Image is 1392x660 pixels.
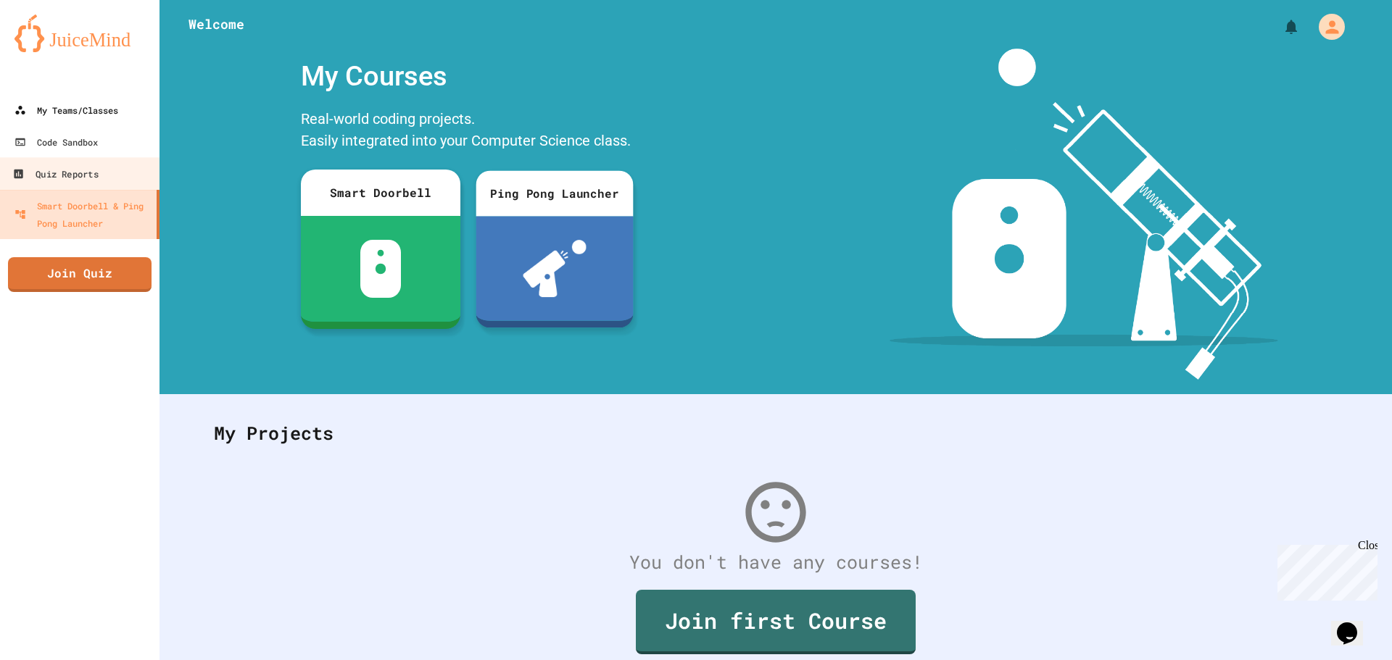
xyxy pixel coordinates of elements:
[1256,14,1304,39] div: My Notifications
[14,133,98,151] div: Code Sandbox
[199,405,1352,461] div: My Projects
[199,548,1352,576] div: You don't have any courses!
[1272,539,1377,601] iframe: chat widget
[523,240,587,297] img: ppl-with-ball.png
[294,104,642,159] div: Real-world coding projects. Easily integrated into your Computer Science class.
[360,240,402,298] img: sdb-white.svg
[6,6,100,92] div: Chat with us now!Close
[476,170,633,216] div: Ping Pong Launcher
[301,170,460,216] div: Smart Doorbell
[1304,10,1348,43] div: My Account
[14,14,145,52] img: logo-orange.svg
[8,257,152,292] a: Join Quiz
[1331,602,1377,646] iframe: chat widget
[636,590,916,654] a: Join first Course
[12,165,98,183] div: Quiz Reports
[294,49,642,104] div: My Courses
[14,197,151,232] div: Smart Doorbell & Ping Pong Launcher
[890,49,1278,380] img: banner-image-my-projects.png
[14,101,118,119] div: My Teams/Classes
